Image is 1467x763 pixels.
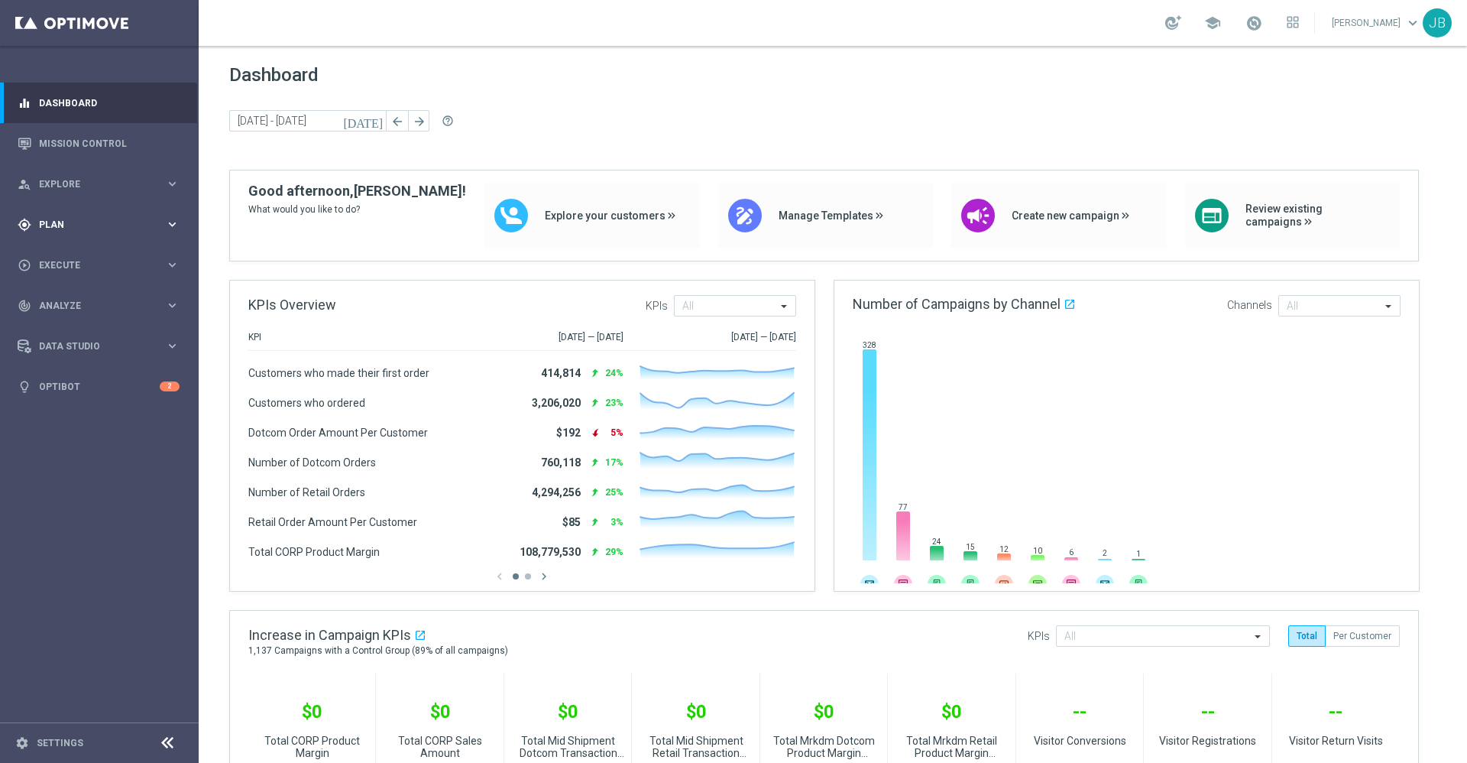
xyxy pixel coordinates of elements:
a: Optibot [39,366,160,407]
button: person_search Explore keyboard_arrow_right [17,178,180,190]
span: keyboard_arrow_down [1404,15,1421,31]
div: Execute [18,258,165,272]
div: Dashboard [18,83,180,123]
div: Analyze [18,299,165,313]
button: lightbulb Optibot 2 [17,381,180,393]
i: keyboard_arrow_right [165,177,180,191]
button: track_changes Analyze keyboard_arrow_right [17,300,180,312]
span: Explore [39,180,165,189]
i: track_changes [18,299,31,313]
a: Dashboard [39,83,180,123]
div: Optibot [18,366,180,407]
i: gps_fixed [18,218,31,232]
i: equalizer [18,96,31,110]
button: Data Studio keyboard_arrow_right [17,340,180,352]
i: keyboard_arrow_right [165,298,180,313]
i: keyboard_arrow_right [165,339,180,353]
button: equalizer Dashboard [17,97,180,109]
div: Data Studio [18,339,165,353]
span: school [1204,15,1221,31]
button: Mission Control [17,138,180,150]
i: keyboard_arrow_right [165,258,180,272]
a: Mission Control [39,123,180,164]
span: Execute [39,261,165,270]
div: JB [1423,8,1452,37]
i: lightbulb [18,380,31,394]
button: gps_fixed Plan keyboard_arrow_right [17,219,180,231]
div: Mission Control [18,123,180,164]
div: Plan [18,218,165,232]
i: keyboard_arrow_right [165,217,180,232]
a: Settings [37,739,83,748]
i: settings [15,736,29,750]
i: person_search [18,177,31,191]
button: play_circle_outline Execute keyboard_arrow_right [17,259,180,271]
span: Data Studio [39,342,165,351]
span: Plan [39,220,165,229]
div: Explore [18,177,165,191]
span: Analyze [39,301,165,310]
div: 2 [160,381,180,391]
i: play_circle_outline [18,258,31,272]
a: [PERSON_NAME]keyboard_arrow_down [1330,11,1423,34]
